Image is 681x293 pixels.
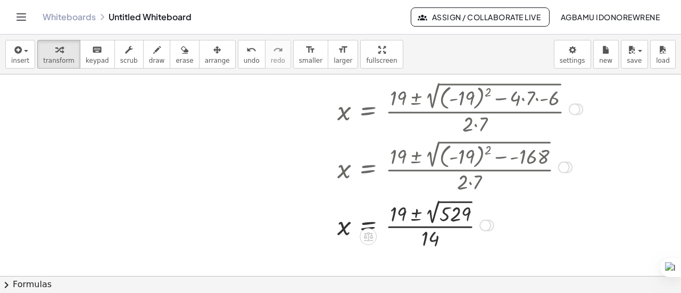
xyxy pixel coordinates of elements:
[11,57,29,64] span: insert
[170,40,199,69] button: erase
[114,40,144,69] button: scrub
[411,7,550,27] button: Assign / Collaborate Live
[43,12,96,22] a: Whiteboards
[271,57,285,64] span: redo
[80,40,115,69] button: keyboardkeypad
[5,40,35,69] button: insert
[366,57,397,64] span: fullscreen
[143,40,171,69] button: draw
[420,12,541,22] span: Assign / Collaborate Live
[273,44,283,56] i: redo
[37,40,80,69] button: transform
[299,57,322,64] span: smaller
[560,57,585,64] span: settings
[621,40,648,69] button: save
[650,40,676,69] button: load
[328,40,358,69] button: format_sizelarger
[554,40,591,69] button: settings
[552,7,668,27] button: agbamu idonorewrene
[244,57,260,64] span: undo
[199,40,236,69] button: arrange
[334,57,352,64] span: larger
[13,9,30,26] button: Toggle navigation
[43,57,74,64] span: transform
[265,40,291,69] button: redoredo
[338,44,348,56] i: format_size
[246,44,256,56] i: undo
[599,57,612,64] span: new
[238,40,265,69] button: undoundo
[305,44,315,56] i: format_size
[205,57,230,64] span: arrange
[92,44,102,56] i: keyboard
[293,40,328,69] button: format_sizesmaller
[593,40,619,69] button: new
[627,57,642,64] span: save
[176,57,193,64] span: erase
[360,228,377,245] div: Apply the same math to both sides of the equation
[149,57,165,64] span: draw
[560,12,660,22] span: agbamu idonorewrene
[360,40,403,69] button: fullscreen
[656,57,670,64] span: load
[86,57,109,64] span: keypad
[120,57,138,64] span: scrub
